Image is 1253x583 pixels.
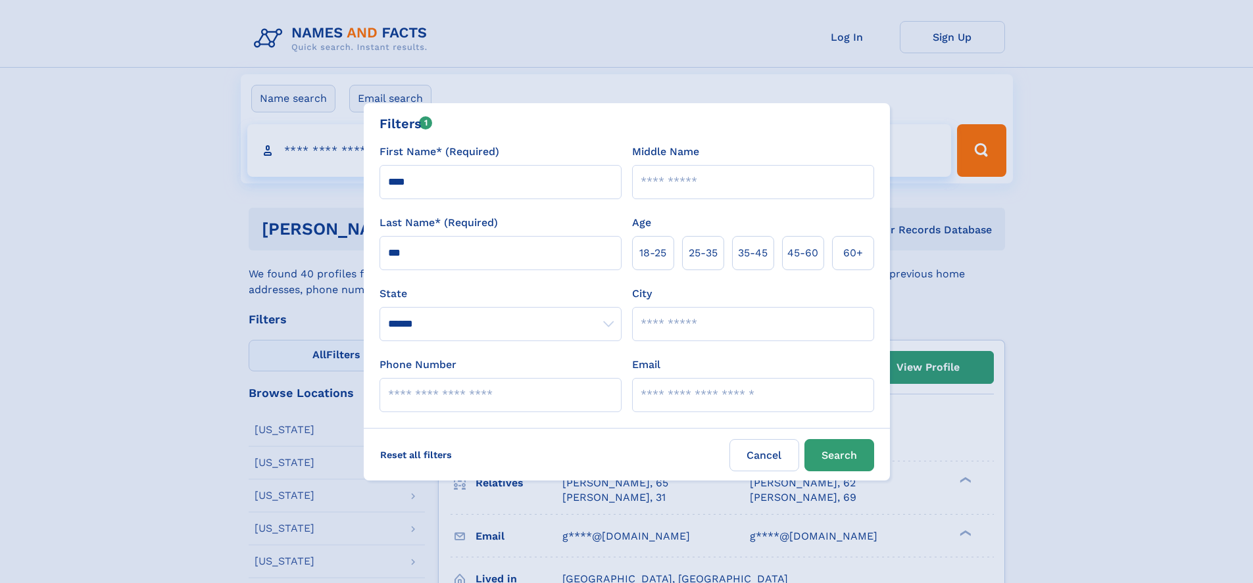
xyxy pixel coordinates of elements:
label: Email [632,357,660,373]
span: 45‑60 [787,245,818,261]
label: Reset all filters [372,439,460,471]
label: Middle Name [632,144,699,160]
label: Phone Number [380,357,456,373]
div: Filters [380,114,433,133]
label: First Name* (Required) [380,144,499,160]
label: Cancel [729,439,799,471]
label: Last Name* (Required) [380,215,498,231]
label: Age [632,215,651,231]
span: 18‑25 [639,245,666,261]
label: State [380,286,622,302]
span: 60+ [843,245,863,261]
span: 35‑45 [738,245,768,261]
span: 25‑35 [689,245,718,261]
button: Search [804,439,874,471]
label: City [632,286,652,302]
